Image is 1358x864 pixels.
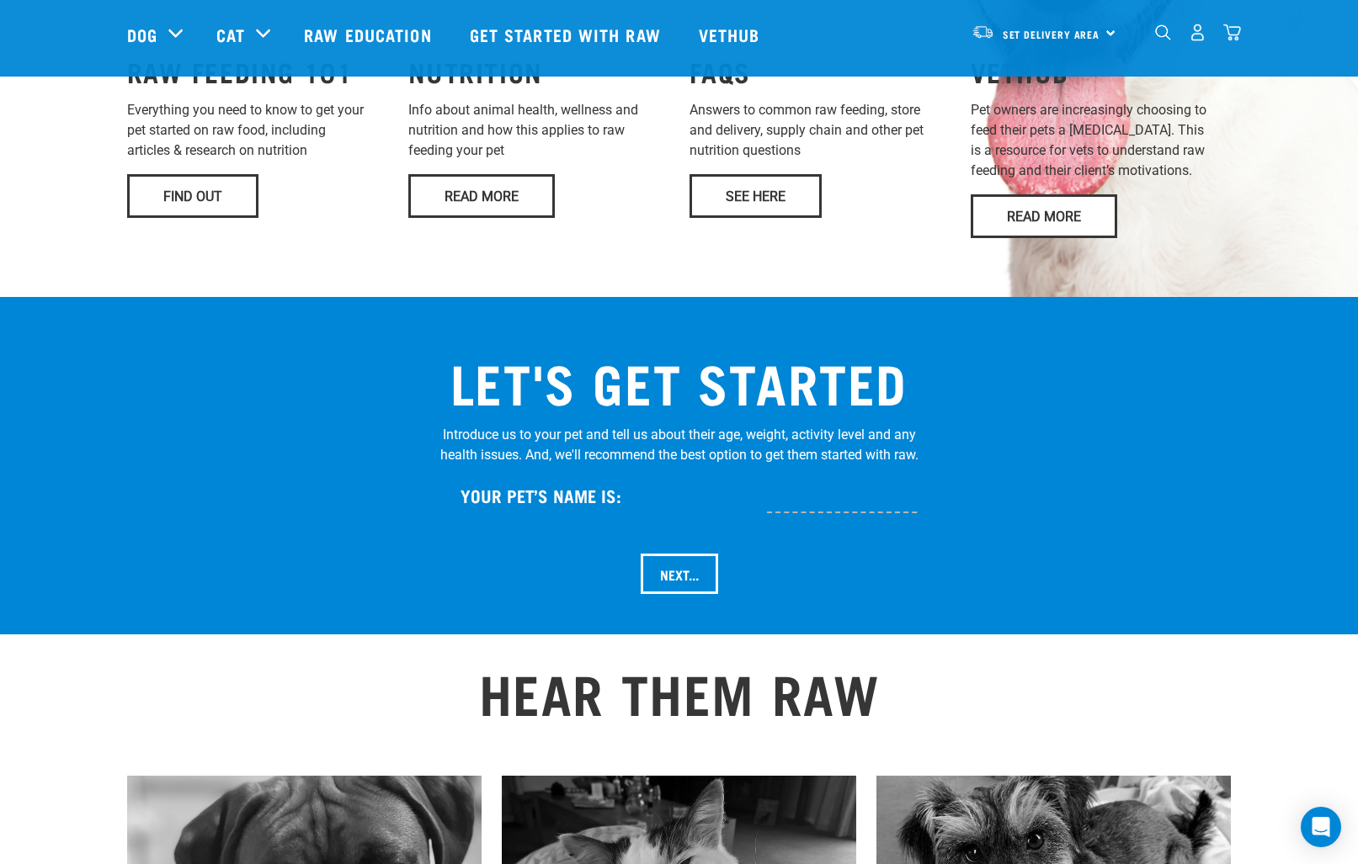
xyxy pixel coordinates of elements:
[1189,24,1206,41] img: user.png
[971,100,1232,181] p: Pet owners are increasingly choosing to feed their pets a [MEDICAL_DATA]. This is a resource for ...
[287,1,452,68] a: Raw Education
[408,174,555,218] a: Read More
[461,485,621,505] h4: Your Pet’s name is:
[440,351,919,411] h2: LET'S GET STARTED
[641,554,718,594] input: Next...
[690,100,951,161] p: Answers to common raw feeding, store and delivery, supply chain and other pet nutrition questions
[127,22,157,47] a: Dog
[408,100,669,161] p: Info about animal health, wellness and nutrition and how this applies to raw feeding your pet
[440,425,919,465] p: Introduce us to your pet and tell us about their age, weight, activity level and any health issue...
[453,1,682,68] a: Get started with Raw
[682,1,781,68] a: Vethub
[127,174,258,218] a: Find Out
[216,22,245,47] a: Cat
[1301,807,1341,847] div: Open Intercom Messenger
[971,194,1117,238] a: Read More
[690,174,822,218] a: See Here
[127,661,1232,722] h2: HEAR THEM RAW
[1155,24,1171,40] img: home-icon-1@2x.png
[972,24,994,40] img: van-moving.png
[1003,31,1100,37] span: Set Delivery Area
[1223,24,1241,41] img: home-icon@2x.png
[127,100,388,161] p: Everything you need to know to get your pet started on raw food, including articles & research on...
